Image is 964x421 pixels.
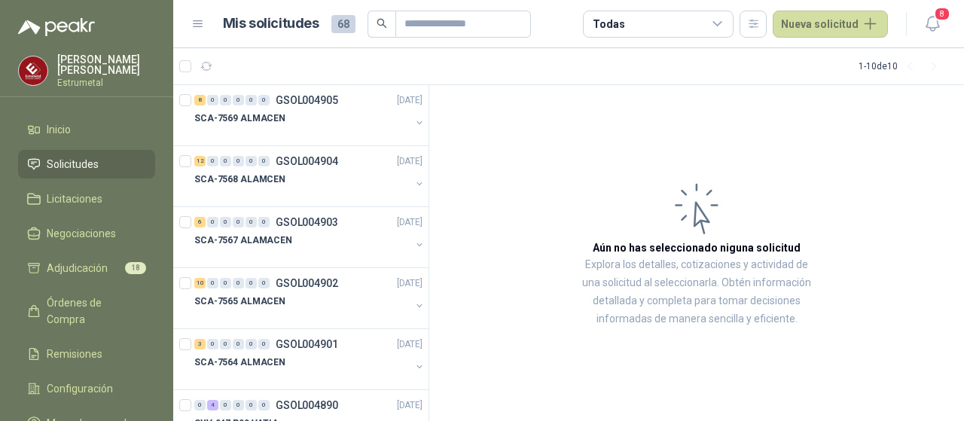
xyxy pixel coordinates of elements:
[18,18,95,36] img: Logo peakr
[276,278,338,288] p: GSOL004902
[233,156,244,166] div: 0
[194,172,285,187] p: SCA-7568 ALAMCEN
[194,233,292,248] p: SCA-7567 ALAMACEN
[207,400,218,410] div: 4
[194,294,285,309] p: SCA-7565 ALMACEN
[207,278,218,288] div: 0
[194,95,206,105] div: 8
[47,156,99,172] span: Solicitudes
[233,95,244,105] div: 0
[593,239,801,256] h3: Aún no has seleccionado niguna solicitud
[258,95,270,105] div: 0
[18,340,155,368] a: Remisiones
[258,156,270,166] div: 0
[18,219,155,248] a: Negociaciones
[276,156,338,166] p: GSOL004904
[194,152,426,200] a: 12 0 0 0 0 0 GSOL004904[DATE] SCA-7568 ALAMCEN
[207,95,218,105] div: 0
[919,11,946,38] button: 8
[276,400,338,410] p: GSOL004890
[276,95,338,105] p: GSOL004905
[194,91,426,139] a: 8 0 0 0 0 0 GSOL004905[DATE] SCA-7569 ALMACEN
[194,274,426,322] a: 10 0 0 0 0 0 GSOL004902[DATE] SCA-7565 ALMACEN
[220,278,231,288] div: 0
[773,11,888,38] button: Nueva solicitud
[397,337,423,352] p: [DATE]
[233,339,244,349] div: 0
[258,339,270,349] div: 0
[397,154,423,169] p: [DATE]
[397,276,423,291] p: [DATE]
[246,156,257,166] div: 0
[377,18,387,29] span: search
[194,217,206,227] div: 6
[397,215,423,230] p: [DATE]
[233,278,244,288] div: 0
[220,339,231,349] div: 0
[194,400,206,410] div: 0
[47,225,116,242] span: Negociaciones
[18,254,155,282] a: Adjudicación18
[194,355,285,370] p: SCA-7564 ALMACEN
[331,15,355,33] span: 68
[47,380,113,397] span: Configuración
[276,217,338,227] p: GSOL004903
[207,156,218,166] div: 0
[220,156,231,166] div: 0
[194,156,206,166] div: 12
[246,217,257,227] div: 0
[246,400,257,410] div: 0
[258,217,270,227] div: 0
[223,13,319,35] h1: Mis solicitudes
[220,217,231,227] div: 0
[233,400,244,410] div: 0
[47,260,108,276] span: Adjudicación
[220,400,231,410] div: 0
[859,54,946,78] div: 1 - 10 de 10
[258,278,270,288] div: 0
[47,294,141,328] span: Órdenes de Compra
[194,335,426,383] a: 3 0 0 0 0 0 GSOL004901[DATE] SCA-7564 ALMACEN
[397,398,423,413] p: [DATE]
[233,217,244,227] div: 0
[934,7,950,21] span: 8
[246,339,257,349] div: 0
[246,95,257,105] div: 0
[57,78,155,87] p: Estrumetal
[220,95,231,105] div: 0
[276,339,338,349] p: GSOL004901
[47,191,102,207] span: Licitaciones
[18,150,155,178] a: Solicitudes
[47,346,102,362] span: Remisiones
[194,111,285,126] p: SCA-7569 ALMACEN
[18,115,155,144] a: Inicio
[246,278,257,288] div: 0
[194,339,206,349] div: 3
[207,339,218,349] div: 0
[18,374,155,403] a: Configuración
[18,185,155,213] a: Licitaciones
[19,56,47,85] img: Company Logo
[580,256,813,328] p: Explora los detalles, cotizaciones y actividad de una solicitud al seleccionarla. Obtén informaci...
[125,262,146,274] span: 18
[194,213,426,261] a: 6 0 0 0 0 0 GSOL004903[DATE] SCA-7567 ALAMACEN
[397,93,423,108] p: [DATE]
[593,16,624,32] div: Todas
[57,54,155,75] p: [PERSON_NAME] [PERSON_NAME]
[47,121,71,138] span: Inicio
[207,217,218,227] div: 0
[18,288,155,334] a: Órdenes de Compra
[258,400,270,410] div: 0
[194,278,206,288] div: 10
